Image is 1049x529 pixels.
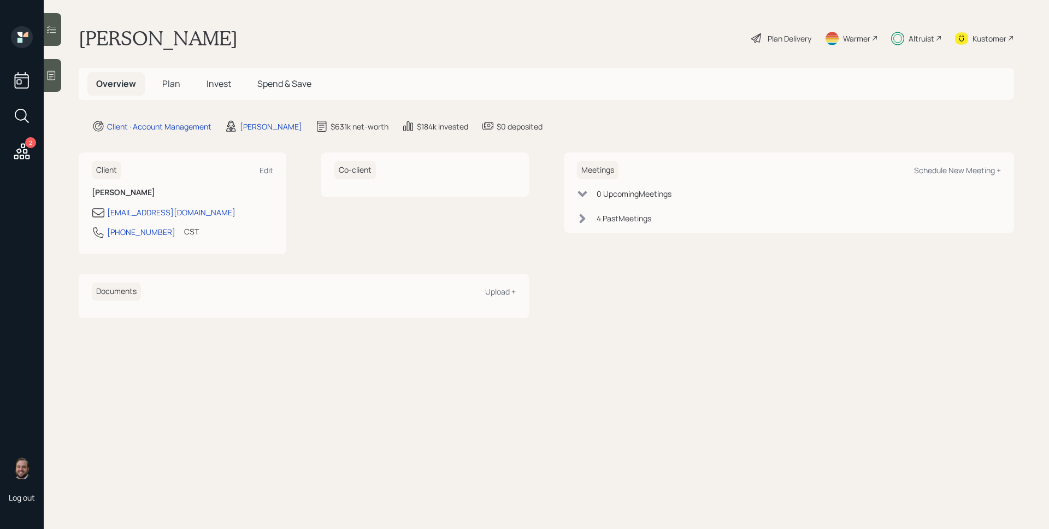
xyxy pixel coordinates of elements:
[334,161,376,179] h6: Co-client
[417,121,468,132] div: $184k invested
[25,137,36,148] div: 2
[107,226,175,238] div: [PHONE_NUMBER]
[597,188,671,199] div: 0 Upcoming Meeting s
[9,492,35,503] div: Log out
[92,188,273,197] h6: [PERSON_NAME]
[260,165,273,175] div: Edit
[162,78,180,90] span: Plan
[79,26,238,50] h1: [PERSON_NAME]
[240,121,302,132] div: [PERSON_NAME]
[497,121,543,132] div: $0 deposited
[485,286,516,297] div: Upload +
[257,78,311,90] span: Spend & Save
[92,161,121,179] h6: Client
[843,33,870,44] div: Warmer
[107,207,235,218] div: [EMAIL_ADDRESS][DOMAIN_NAME]
[331,121,388,132] div: $631k net-worth
[768,33,811,44] div: Plan Delivery
[107,121,211,132] div: Client · Account Management
[96,78,136,90] span: Overview
[577,161,618,179] h6: Meetings
[597,213,651,224] div: 4 Past Meeting s
[973,33,1006,44] div: Kustomer
[184,226,199,237] div: CST
[914,165,1001,175] div: Schedule New Meeting +
[11,457,33,479] img: james-distasi-headshot.png
[207,78,231,90] span: Invest
[909,33,934,44] div: Altruist
[92,283,141,301] h6: Documents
